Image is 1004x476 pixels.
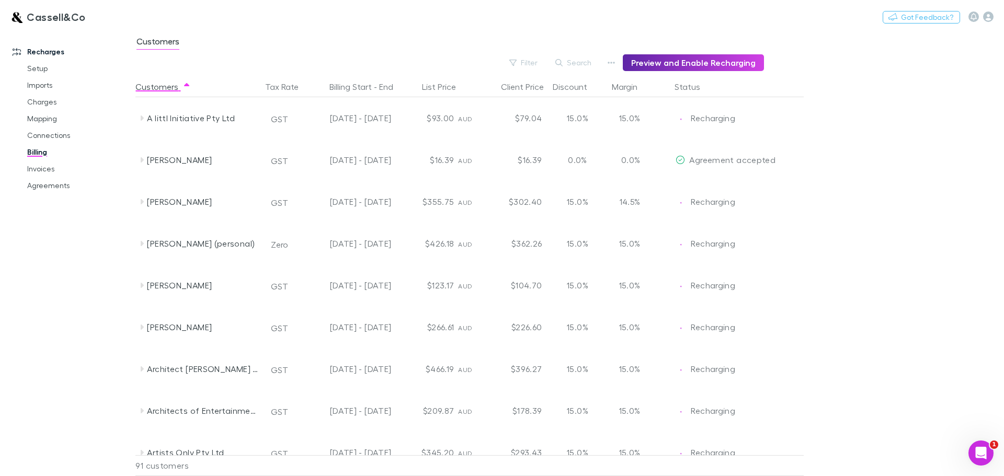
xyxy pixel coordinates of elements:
div: Artists Only Pty LtdGST[DATE] - [DATE]$345.20AUD$293.4315.0%15.0%EditRechargingRecharging [135,432,809,473]
p: 15.0% [613,321,640,333]
div: [DATE] - [DATE] [305,264,391,306]
div: A littl Initiative Pty Ltd [147,97,258,139]
img: Recharging [676,448,686,459]
span: Recharging [691,405,735,415]
div: [PERSON_NAME] (personal)Zero[DATE] - [DATE]$426.18AUD$362.2615.0%15.0%EditRechargingRecharging [135,223,809,264]
p: 15.0% [613,446,640,459]
div: 0.0% [546,139,609,181]
div: [DATE] - [DATE] [305,181,391,223]
div: $266.61 [395,306,458,348]
img: Recharging [676,114,686,124]
p: 15.0% [613,404,640,417]
a: Cassell&Co [4,4,92,29]
button: Margin [612,76,650,97]
div: [PERSON_NAME]GST[DATE] - [DATE]$123.17AUD$104.7015.0%15.0%EditRechargingRecharging [135,264,809,306]
div: [PERSON_NAME] [147,181,258,223]
img: Recharging [676,323,686,333]
button: GST [266,362,293,378]
div: $302.40 [483,181,546,223]
div: $345.20 [395,432,458,473]
button: GST [266,278,293,295]
div: $466.19 [395,348,458,390]
h3: Cassell&Co [27,10,86,23]
button: GST [266,111,293,127]
button: Client Price [501,76,556,97]
div: [PERSON_NAME] (personal) [147,223,258,264]
div: 15.0% [546,306,609,348]
div: 91 customers [135,455,261,476]
div: 15.0% [546,264,609,306]
span: AUD [458,408,472,415]
span: AUD [458,366,472,374]
button: GST [266,194,293,211]
a: Charges [17,94,141,110]
img: Cassell&Co's Logo [10,10,22,23]
span: Customers [136,36,179,50]
div: $104.70 [483,264,546,306]
div: [DATE] - [DATE] [305,390,391,432]
img: Recharging [676,239,686,250]
img: Recharging [676,281,686,292]
span: Recharging [691,113,735,123]
button: List Price [422,76,469,97]
button: Customers [135,76,191,97]
span: AUD [458,157,472,165]
button: Billing Start - End [329,76,406,97]
div: [DATE] - [DATE] [305,348,391,390]
a: Billing [17,144,141,160]
div: [PERSON_NAME] [147,264,258,306]
div: [DATE] - [DATE] [305,432,391,473]
div: [DATE] - [DATE] [305,139,391,181]
span: Recharging [691,364,735,374]
button: GST [266,320,293,336]
button: Tax Rate [265,76,311,97]
a: Recharges [2,43,141,60]
button: GST [266,153,293,169]
div: [DATE] - [DATE] [305,306,391,348]
div: [PERSON_NAME]GST[DATE] - [DATE]$266.61AUD$226.6015.0%15.0%EditRechargingRecharging [135,306,809,348]
div: $362.26 [483,223,546,264]
span: AUD [458,282,472,290]
div: $355.75 [395,181,458,223]
p: 15.0% [613,112,640,124]
span: AUD [458,449,472,457]
div: 15.0% [546,97,609,139]
span: Recharging [691,447,735,457]
button: Filter [504,56,544,69]
span: Recharging [691,280,735,290]
p: 0.0% [613,154,640,166]
button: Search [550,56,598,69]
div: Architect [PERSON_NAME] Pty LtdGST[DATE] - [DATE]$466.19AUD$396.2715.0%15.0%EditRechargingRecharging [135,348,809,390]
a: Invoices [17,160,141,177]
div: $178.39 [483,390,546,432]
div: [DATE] - [DATE] [305,223,391,264]
button: Preview and Enable Recharging [623,54,764,71]
a: Connections [17,127,141,144]
span: AUD [458,324,472,332]
div: 15.0% [546,432,609,473]
p: 15.0% [613,237,640,250]
img: Recharging [676,365,686,375]
img: Recharging [676,198,686,208]
span: AUD [458,240,472,248]
iframe: Intercom live chat [968,440,994,466]
div: A littl Initiative Pty LtdGST[DATE] - [DATE]$93.00AUD$79.0415.0%15.0%EditRechargingRecharging [135,97,809,139]
div: 15.0% [546,181,609,223]
button: Discount [553,76,600,97]
div: $226.60 [483,306,546,348]
div: [PERSON_NAME]GST[DATE] - [DATE]$355.75AUD$302.4015.0%14.5%EditRechargingRecharging [135,181,809,223]
div: [PERSON_NAME] [147,139,258,181]
div: $16.39 [483,139,546,181]
div: $209.87 [395,390,458,432]
button: Got Feedback? [883,11,960,24]
span: AUD [458,115,472,123]
div: 15.0% [546,348,609,390]
button: Zero [266,236,293,253]
div: [PERSON_NAME]GST[DATE] - [DATE]$16.39AUD$16.390.0%0.0%EditAgreement accepted [135,139,809,181]
div: Architect [PERSON_NAME] Pty Ltd [147,348,258,390]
